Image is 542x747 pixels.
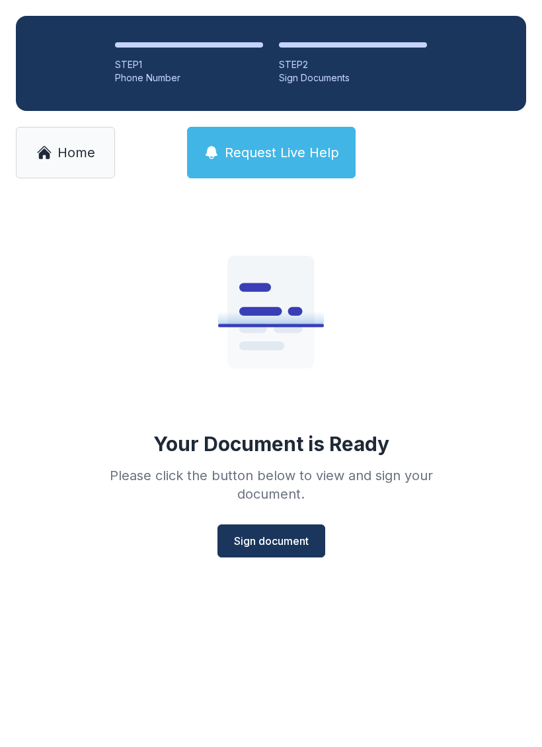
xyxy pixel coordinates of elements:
div: Phone Number [115,71,263,85]
div: Please click the button below to view and sign your document. [81,466,461,503]
div: STEP 2 [279,58,427,71]
span: Request Live Help [225,143,339,162]
span: Sign document [234,533,309,549]
div: Sign Documents [279,71,427,85]
span: Home [58,143,95,162]
div: STEP 1 [115,58,263,71]
div: Your Document is Ready [153,432,389,456]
